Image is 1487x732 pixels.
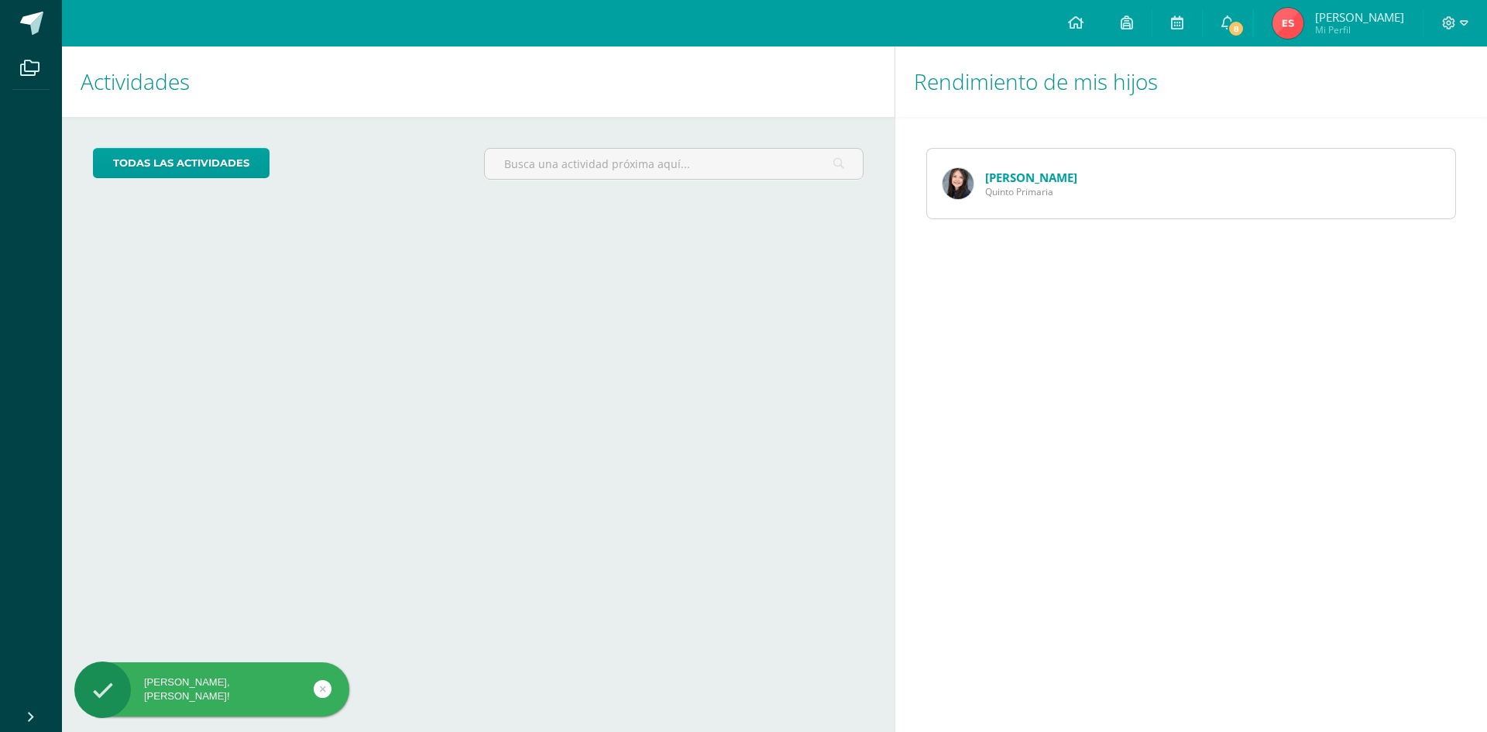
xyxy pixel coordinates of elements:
[74,675,349,703] div: [PERSON_NAME], [PERSON_NAME]!
[93,148,270,178] a: todas las Actividades
[943,168,974,199] img: f5728f1d36b0c14232648018293319db.png
[485,149,862,179] input: Busca una actividad próxima aquí...
[985,170,1077,185] a: [PERSON_NAME]
[81,46,876,117] h1: Actividades
[985,185,1077,198] span: Quinto Primaria
[914,46,1468,117] h1: Rendimiento de mis hijos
